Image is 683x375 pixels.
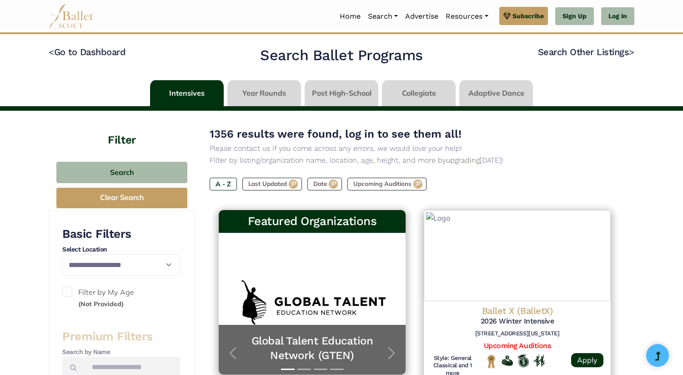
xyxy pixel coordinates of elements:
[330,364,344,375] button: Slide 4
[303,80,380,106] li: Post High-School
[446,156,480,164] a: upgrading
[601,7,634,26] a: Log In
[62,329,180,344] h3: Premium Filters
[431,330,603,338] h6: [STREET_ADDRESS][US_STATE]
[242,178,302,190] label: Last Updated
[457,80,535,106] li: Adaptive Dance
[226,80,303,106] li: Year Rounds
[49,46,54,57] code: <
[297,364,311,375] button: Slide 2
[486,354,497,369] img: National
[228,334,397,362] a: Global Talent Education Network (GTEN)
[210,178,237,190] label: A - Z
[424,210,611,301] img: Logo
[629,46,634,57] code: >
[148,80,226,106] li: Intensives
[62,287,180,310] label: Filter by My Age
[78,300,124,308] small: (Not Provided)
[226,214,398,229] h3: Featured Organizations
[260,46,422,65] h2: Search Ballet Programs
[49,46,126,57] a: <Go to Dashboard
[62,245,180,254] h4: Select Location
[210,154,620,166] p: Filter by listing/organization name, location, age, height, and more by [DATE]!
[62,226,180,242] h3: Basic Filters
[347,178,427,190] label: Upcoming Auditions
[512,11,544,21] span: Subscribe
[431,305,603,317] h4: Ballet X (BalletX)
[517,354,529,367] img: Offers Scholarship
[503,11,511,21] img: gem.svg
[442,7,492,26] a: Resources
[56,162,187,183] button: Search
[56,188,187,208] button: Clear Search
[314,364,327,375] button: Slide 3
[499,7,548,25] a: Subscribe
[62,348,180,357] h4: Search by Name
[502,355,513,365] img: Offers Financial Aid
[210,143,620,154] p: Please contact us if you come across any errors, we would love your help!
[484,341,551,350] a: Upcoming Auditions
[281,364,295,375] button: Slide 1
[380,80,457,106] li: Collegiate
[364,7,402,26] a: Search
[336,7,364,26] a: Home
[555,7,594,26] a: Sign Up
[431,317,603,326] h5: 2026 Winter Intensive
[402,7,442,26] a: Advertise
[571,353,603,367] a: Apply
[307,178,342,190] label: Date
[538,46,634,57] a: Search Other Listings>
[210,128,462,140] span: 1356 results were found, log in to see them all!
[49,111,195,148] h4: Filter
[533,354,545,366] img: In Person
